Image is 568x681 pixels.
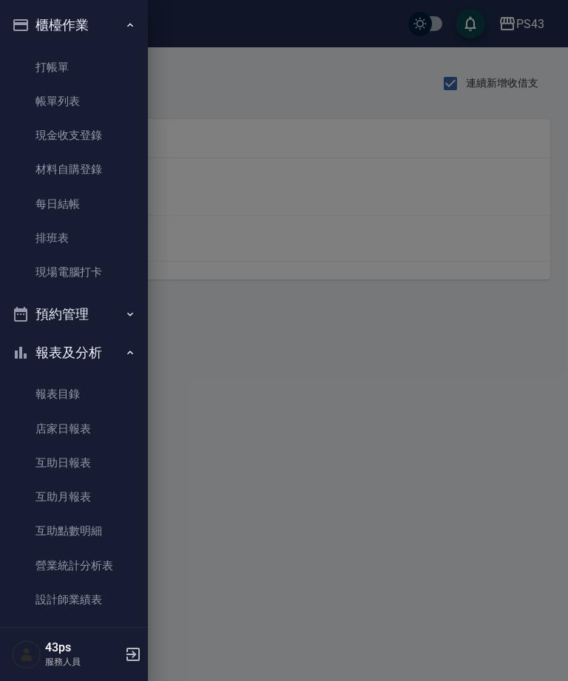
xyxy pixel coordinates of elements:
a: 互助月報表 [6,480,142,514]
img: Person [12,640,41,669]
a: 打帳單 [6,50,142,84]
a: 互助日報表 [6,446,142,480]
a: 報表目錄 [6,377,142,411]
a: 帳單列表 [6,84,142,118]
a: 互助點數明細 [6,514,142,548]
a: 排班表 [6,221,142,255]
a: 設計師業績表 [6,583,142,617]
button: 櫃檯作業 [6,6,142,44]
a: 營業統計分析表 [6,549,142,583]
p: 服務人員 [45,655,121,668]
button: 報表及分析 [6,333,142,372]
button: 預約管理 [6,295,142,333]
a: 設計師日報表 [6,617,142,651]
a: 店家日報表 [6,412,142,446]
h5: 43ps [45,640,121,655]
a: 現場電腦打卡 [6,255,142,289]
a: 現金收支登錄 [6,118,142,152]
a: 材料自購登錄 [6,152,142,186]
a: 每日結帳 [6,187,142,221]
